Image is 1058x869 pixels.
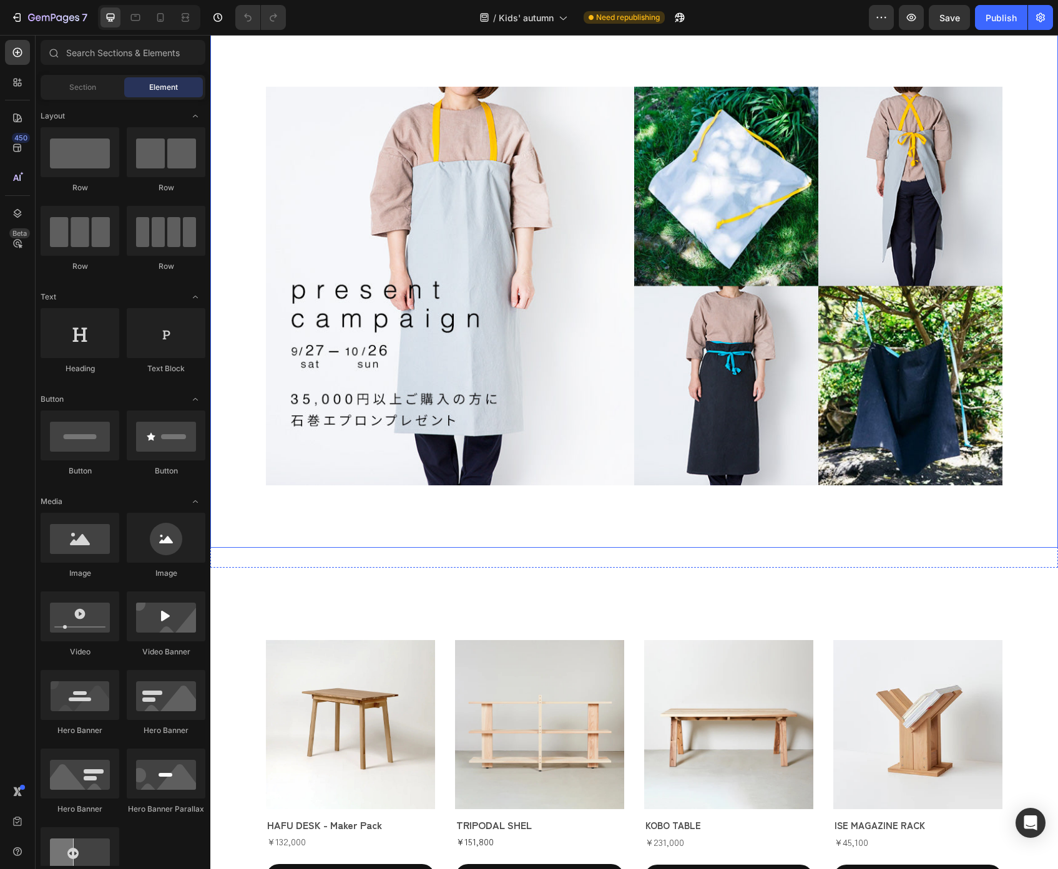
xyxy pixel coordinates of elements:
span: Save [939,12,960,23]
div: Video [41,646,119,658]
p: 7 [82,10,87,25]
span: Toggle open [185,492,205,512]
span: Section [69,82,96,93]
span: Element [149,82,178,93]
div: Beta [9,228,30,238]
span: ¥151,800 [246,800,283,813]
button: Save [929,5,970,30]
span: / [493,11,496,24]
div: Open Intercom Messenger [1016,808,1046,838]
span: Kids' autumn [499,11,554,24]
div: Row [41,261,119,272]
button: Publish [975,5,1027,30]
img: gempages_485499438039565566-4ae8c567-0516-45c2-9406-06be9c01d72c.webp [623,605,792,774]
span: ¥45,100 [624,800,658,813]
div: Hero Banner [41,803,119,815]
button: 7 [5,5,93,30]
span: Need republishing [596,12,660,23]
div: Publish [986,11,1017,24]
div: Button [127,465,205,477]
div: Image [127,568,205,579]
img: gempages_485499438039565566-d5a0c871-9b54-4b14-95d6-3a9169df39dc.webp [434,605,603,774]
strong: ISE MAGAZINE RACK [624,784,715,797]
div: 450 [12,133,30,143]
div: Button [41,465,119,477]
div: Hero Banner [41,725,119,736]
strong: TRIPODAL SHEL [246,782,321,797]
div: Heading [41,363,119,374]
span: Button [41,394,64,405]
div: Row [127,182,205,193]
img: gempages_485499438039565566-73627742-374a-436b-b89c-10022a03d682.webp [245,605,414,774]
strong: KOBO TABLE [435,784,491,797]
span: Layout [41,110,65,122]
span: Media [41,496,62,507]
span: ¥231,000 [435,800,474,813]
div: Undo/Redo [235,5,286,30]
div: Video Banner [127,646,205,658]
span: Toggle open [185,106,205,126]
div: Row [127,261,205,272]
span: Text [41,291,56,303]
div: Hero Banner [127,725,205,736]
div: Hero Banner Parallax [127,803,205,815]
iframe: Design area [210,35,1058,869]
span: Toggle open [185,389,205,409]
div: Text Block [127,363,205,374]
input: Search Sections & Elements [41,40,205,65]
div: Image [41,568,119,579]
span: Toggle open [185,287,205,307]
div: Row [41,182,119,193]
